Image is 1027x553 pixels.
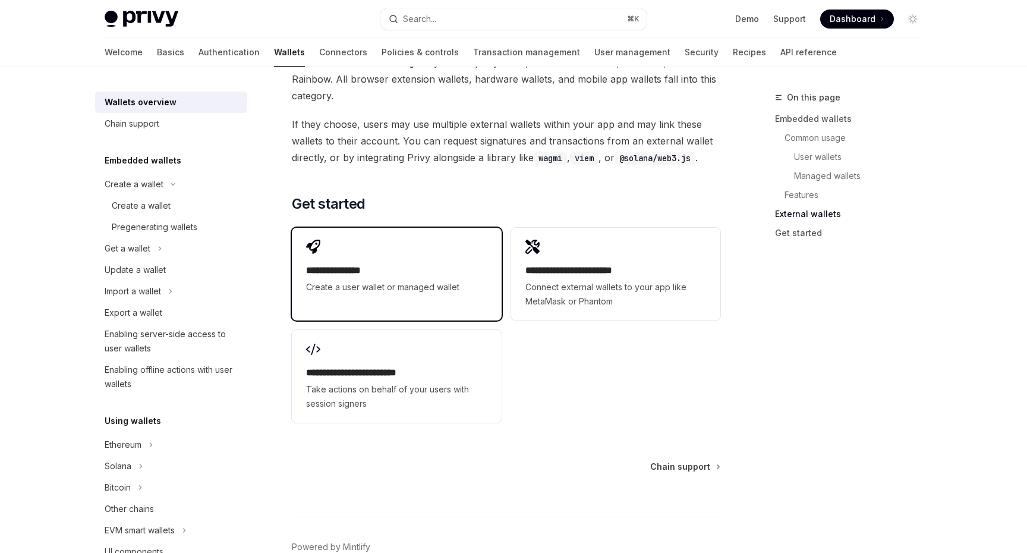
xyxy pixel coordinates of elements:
[157,38,184,67] a: Basics
[105,284,161,299] div: Import a wallet
[105,414,161,428] h5: Using wallets
[787,90,840,105] span: On this page
[112,199,171,213] div: Create a wallet
[95,323,247,359] a: Enabling server-side access to user wallets
[105,153,181,168] h5: Embedded wallets
[306,382,487,411] span: Take actions on behalf of your users with session signers
[775,205,932,224] a: External wallets
[292,541,370,553] a: Powered by Mintlify
[112,220,197,234] div: Pregenerating wallets
[274,38,305,67] a: Wallets
[95,302,247,323] a: Export a wallet
[105,327,240,356] div: Enabling server-side access to user wallets
[95,113,247,134] a: Chain support
[95,259,247,281] a: Update a wallet
[105,459,131,473] div: Solana
[105,241,150,256] div: Get a wallet
[650,461,710,473] span: Chain support
[820,10,894,29] a: Dashboard
[403,12,436,26] div: Search...
[780,38,837,67] a: API reference
[95,195,247,216] a: Create a wallet
[292,116,720,166] span: If they choose, users may use multiple external wallets within your app and may link these wallet...
[735,13,759,25] a: Demo
[794,166,932,186] a: Managed wallets
[95,216,247,238] a: Pregenerating wallets
[685,38,719,67] a: Security
[95,359,247,395] a: Enabling offline actions with user wallets
[785,128,932,147] a: Common usage
[105,177,163,191] div: Create a wallet
[830,13,875,25] span: Dashboard
[794,147,932,166] a: User wallets
[382,38,459,67] a: Policies & controls
[199,38,260,67] a: Authentication
[733,38,766,67] a: Recipes
[105,523,175,538] div: EVM smart wallets
[627,14,639,24] span: ⌘ K
[380,8,647,30] button: Search...⌘K
[594,38,670,67] a: User management
[773,13,806,25] a: Support
[473,38,580,67] a: Transaction management
[105,95,177,109] div: Wallets overview
[105,502,154,516] div: Other chains
[775,109,932,128] a: Embedded wallets
[105,38,143,67] a: Welcome
[785,186,932,205] a: Features
[775,224,932,243] a: Get started
[903,10,922,29] button: Toggle dark mode
[105,438,141,452] div: Ethereum
[95,92,247,113] a: Wallets overview
[105,306,162,320] div: Export a wallet
[105,263,166,277] div: Update a wallet
[95,498,247,520] a: Other chains
[292,194,365,213] span: Get started
[525,280,706,309] span: Connect external wallets to your app like MetaMask or Phantom
[650,461,719,473] a: Chain support
[534,152,567,165] code: wagmi
[319,38,367,67] a: Connectors
[105,363,240,391] div: Enabling offline actions with user wallets
[292,54,720,104] span: External wallets are managed by a third-party client, such as MetaMask, Phantom, or Rainbow. All ...
[306,280,487,294] span: Create a user wallet or managed wallet
[615,152,695,165] code: @solana/web3.js
[105,117,159,131] div: Chain support
[570,152,598,165] code: viem
[105,11,178,27] img: light logo
[105,480,131,495] div: Bitcoin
